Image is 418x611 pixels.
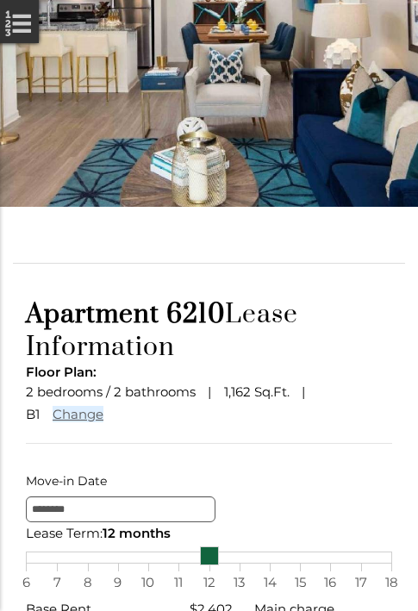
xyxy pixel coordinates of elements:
h1: Lease Information [26,298,392,364]
span: 8 [79,571,97,594]
span: 16 [321,571,339,594]
span: 6 [17,571,34,594]
label: Move-in Date [26,470,392,492]
span: 11 [170,571,187,594]
span: 12 [201,571,218,594]
input: Move-in Date edit selected 9/1/2025 [26,496,215,522]
span: 18 [383,571,400,594]
span: Floor Plan: [26,364,97,380]
span: 2 bedrooms / 2 bathrooms [26,383,196,400]
span: 14 [261,571,278,594]
span: 12 months [103,525,171,541]
span: 7 [48,571,66,594]
div: Lease Term: [26,522,392,545]
span: 10 [140,571,157,594]
span: 9 [109,571,127,594]
span: 15 [291,571,309,594]
span: Sq.Ft. [254,383,290,400]
span: Apartment 6210 [26,298,225,331]
span: 17 [352,571,370,594]
span: 1,162 [224,383,251,400]
a: Change [53,406,103,422]
span: B1 [26,406,40,422]
span: 13 [231,571,248,594]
